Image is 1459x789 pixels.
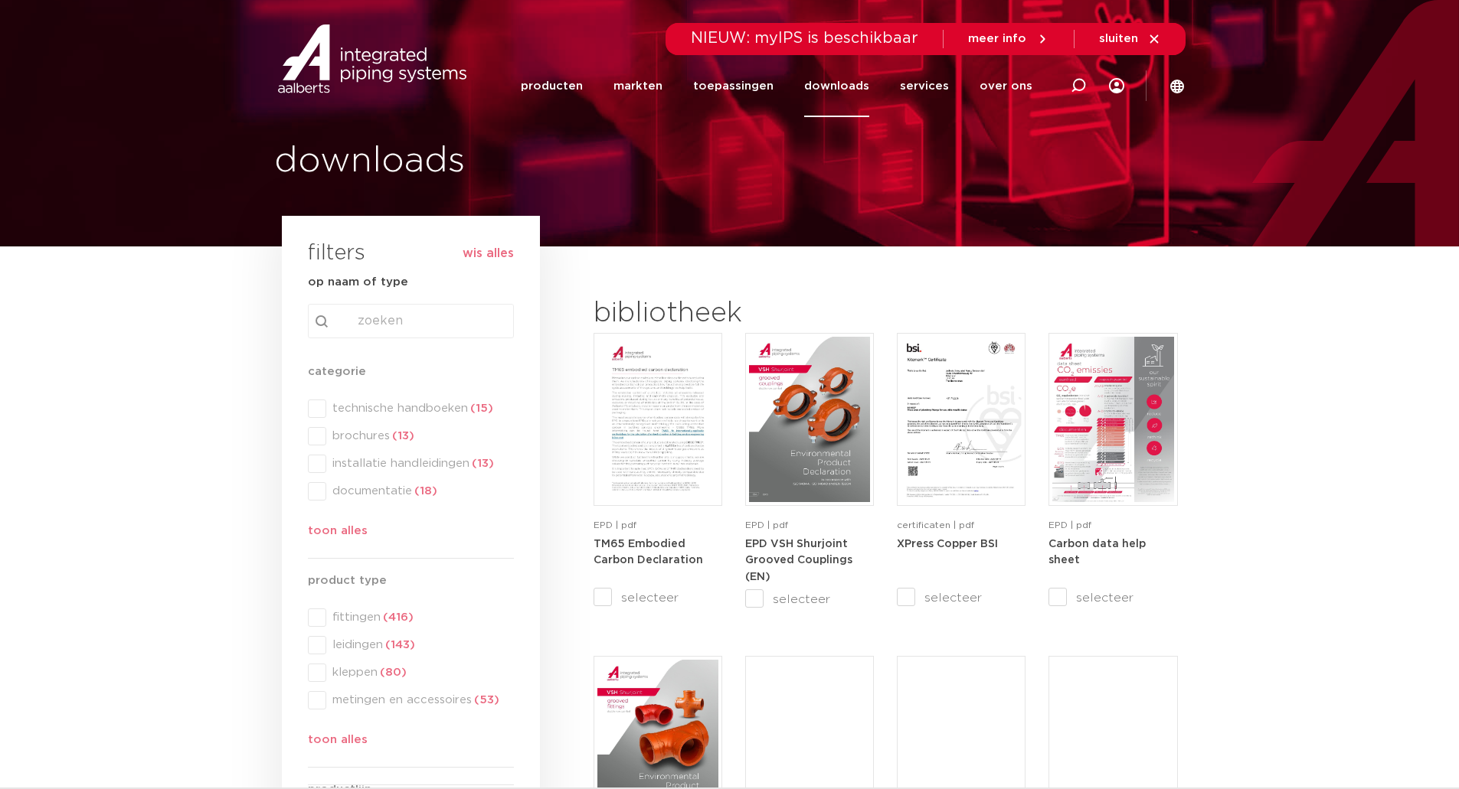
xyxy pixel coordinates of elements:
label: selecteer [745,590,874,608]
h1: downloads [274,137,722,186]
a: sluiten [1099,32,1161,46]
h3: filters [308,236,365,272]
span: sluiten [1099,33,1138,44]
strong: EPD VSH Shurjoint Grooved Couplings (EN) [745,539,852,582]
a: producten [521,55,583,117]
a: toepassingen [693,55,774,117]
label: selecteer [594,588,722,607]
div: my IPS [1109,55,1124,117]
a: meer info [968,32,1049,46]
span: EPD | pdf [594,520,636,530]
label: selecteer [1048,588,1177,607]
span: EPD | pdf [745,520,788,530]
span: NIEUW: myIPS is beschikbaar [691,31,918,46]
strong: XPress Copper BSI [897,539,998,549]
h2: bibliotheek [594,295,866,332]
span: certificaten | pdf [897,520,974,530]
strong: op naam of type [308,276,408,288]
span: EPD | pdf [1048,520,1091,530]
strong: Carbon data help sheet [1048,539,1146,566]
a: TM65 Embodied Carbon Declaration [594,538,703,566]
strong: TM65 Embodied Carbon Declaration [594,539,703,566]
a: XPress Copper BSI [897,538,998,549]
img: TM65-Embodied-Carbon-Declaration-pdf.jpg [597,337,718,502]
label: selecteer [897,588,1026,607]
img: VSH-Shurjoint-Grooved-Couplings_A4EPD_5011512_EN-pdf.jpg [749,337,870,502]
img: NL-Carbon-data-help-sheet-pdf.jpg [1052,337,1173,502]
a: downloads [804,55,869,117]
a: EPD VSH Shurjoint Grooved Couplings (EN) [745,538,852,582]
img: XPress_Koper_BSI-pdf.jpg [901,337,1022,502]
span: meer info [968,33,1026,44]
a: over ons [980,55,1032,117]
a: Carbon data help sheet [1048,538,1146,566]
nav: Menu [521,55,1032,117]
a: markten [613,55,662,117]
a: services [900,55,949,117]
